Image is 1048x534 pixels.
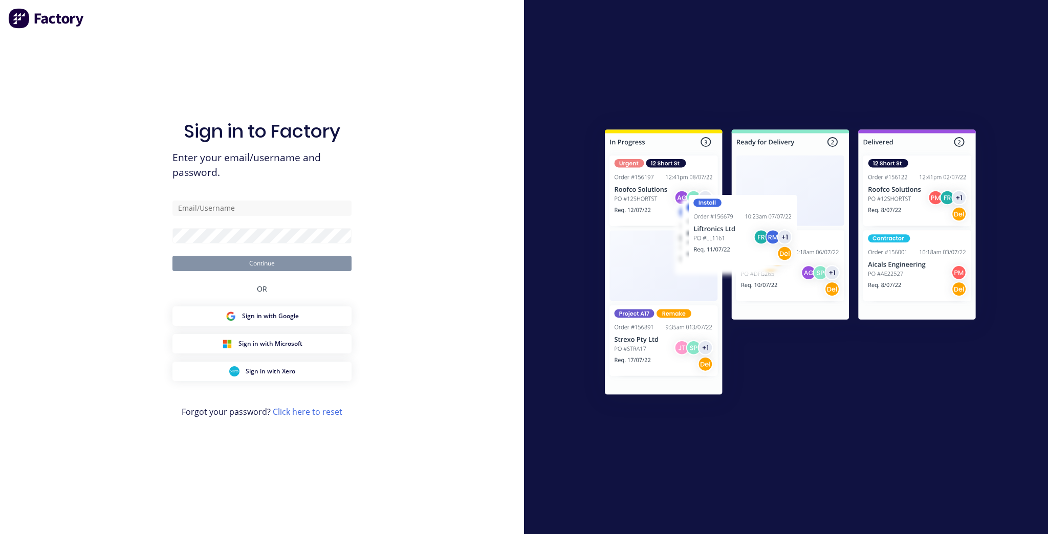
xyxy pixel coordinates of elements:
button: Microsoft Sign inSign in with Microsoft [172,334,352,353]
span: Forgot your password? [182,406,342,418]
img: Xero Sign in [229,366,239,376]
img: Factory [8,8,85,29]
span: Sign in with Microsoft [238,339,302,348]
button: Continue [172,256,352,271]
img: Sign in [582,109,998,419]
span: Enter your email/username and password. [172,150,352,180]
span: Sign in with Xero [246,367,295,376]
h1: Sign in to Factory [184,120,340,142]
span: Sign in with Google [242,311,299,321]
div: OR [257,271,267,306]
img: Microsoft Sign in [222,339,232,349]
button: Google Sign inSign in with Google [172,306,352,326]
input: Email/Username [172,201,352,216]
a: Click here to reset [273,406,342,417]
button: Xero Sign inSign in with Xero [172,362,352,381]
img: Google Sign in [226,311,236,321]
